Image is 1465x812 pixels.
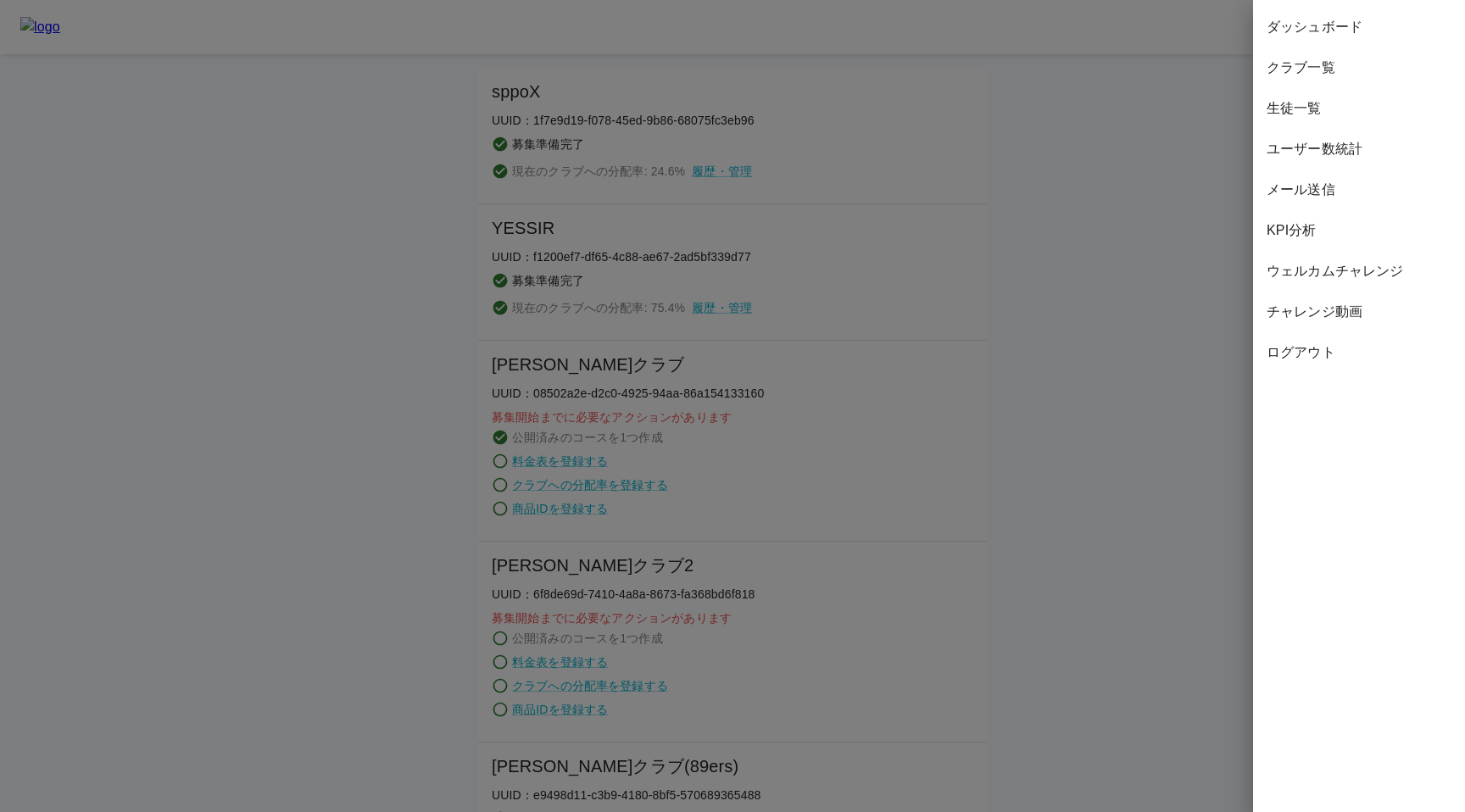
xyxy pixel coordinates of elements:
[1267,220,1451,241] span: KPI分析
[1267,139,1451,159] span: ユーザー数統計
[1253,88,1465,129] div: 生徒一覧
[1253,129,1465,170] div: ユーザー数統計
[1267,58,1451,78] span: クラブ一覧
[1253,251,1465,292] div: ウェルカムチャレンジ
[1267,302,1451,322] span: チャレンジ動画
[1267,180,1451,200] span: メール送信
[1253,47,1465,88] div: クラブ一覧
[1253,210,1465,251] div: KPI分析
[1267,342,1451,363] span: ログアウト
[1253,7,1465,47] div: ダッシュボード
[1253,332,1465,373] div: ログアウト
[1267,261,1451,281] span: ウェルカムチャレンジ
[1267,98,1451,119] span: 生徒一覧
[1253,170,1465,210] div: メール送信
[1253,292,1465,332] div: チャレンジ動画
[1267,17,1451,37] span: ダッシュボード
